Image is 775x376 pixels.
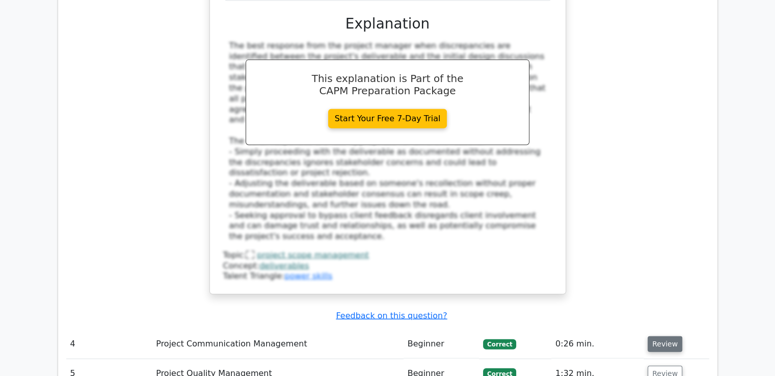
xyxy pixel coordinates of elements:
[257,250,369,260] a: project scope management
[223,250,552,261] div: Topic:
[152,330,403,359] td: Project Communication Management
[229,15,546,33] h3: Explanation
[223,250,552,282] div: Talent Triangle:
[336,311,447,320] a: Feedback on this question?
[483,339,516,350] span: Correct
[66,330,152,359] td: 4
[328,109,447,128] a: Start Your Free 7-Day Trial
[551,330,644,359] td: 0:26 min.
[259,261,309,271] a: deliverables
[229,41,546,242] div: The best response from the project manager when discrepancies are identified between the project'...
[404,330,479,359] td: Beginner
[648,336,682,352] button: Review
[223,261,552,272] div: Concept:
[284,271,332,281] a: power skills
